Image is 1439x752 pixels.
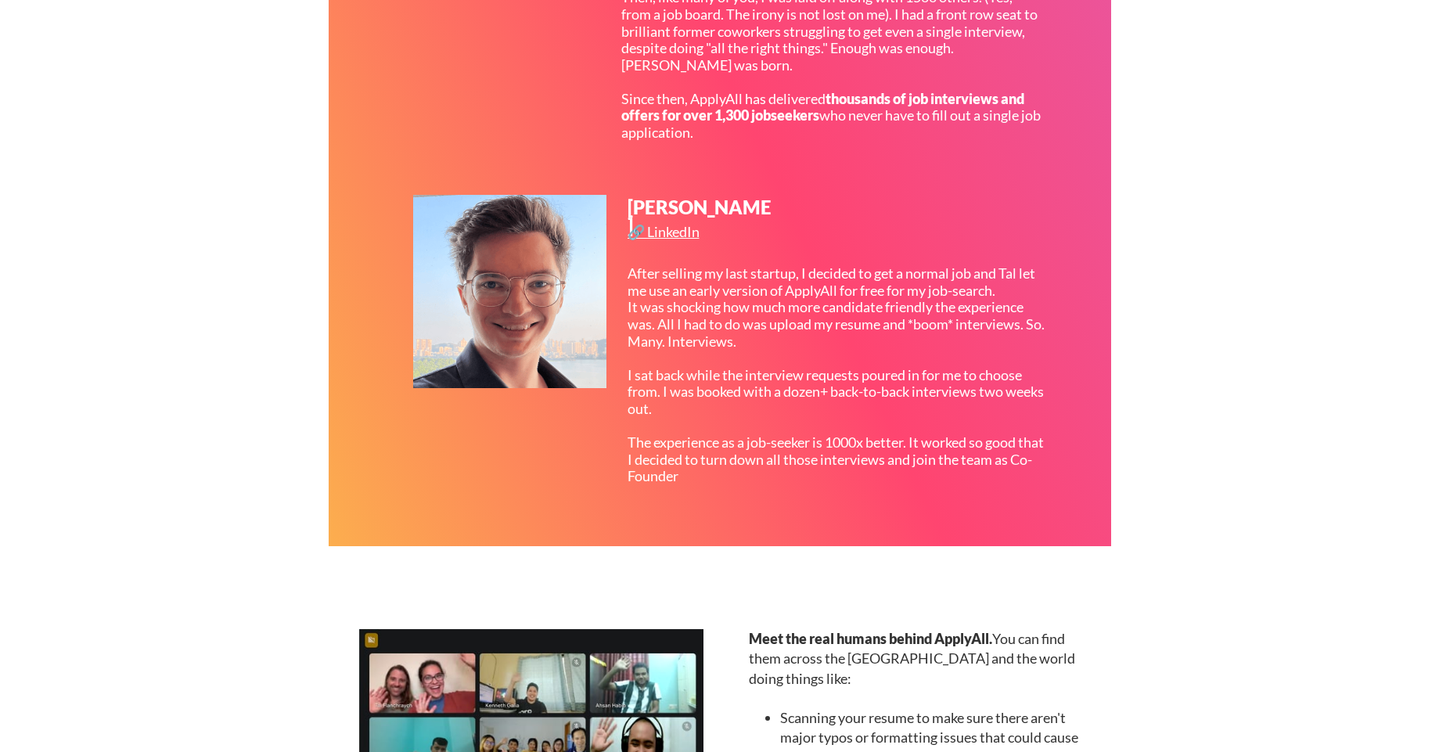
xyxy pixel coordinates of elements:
a: 🔗 LinkedIn [628,225,703,244]
div: 🔗 LinkedIn [628,225,703,239]
strong: Meet the real humans behind ApplyAll. [749,630,992,647]
div: [PERSON_NAME] [628,198,773,236]
div: After selling my last startup, I decided to get a normal job and Tal let me use an early version ... [628,265,1048,485]
strong: thousands of job interviews and offers for over 1,300 jobseekers [621,90,1027,124]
